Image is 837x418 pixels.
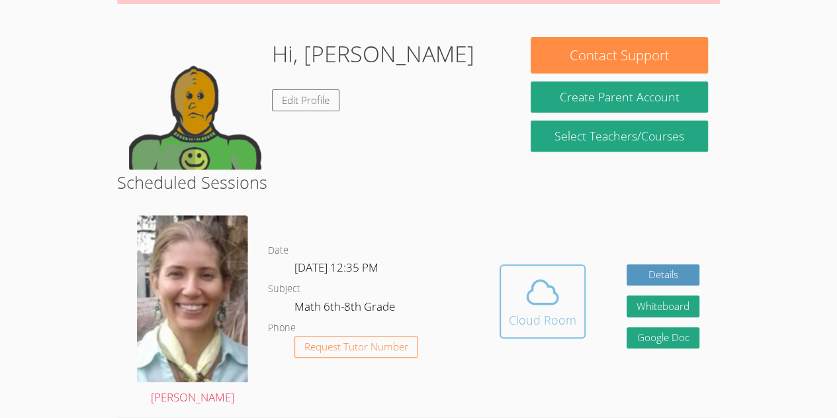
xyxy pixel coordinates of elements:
a: Details [627,264,699,286]
dd: Math 6th-8th Grade [294,297,398,320]
a: Google Doc [627,327,699,349]
span: Request Tutor Number [304,342,408,352]
dt: Phone [268,320,296,337]
a: Select Teachers/Courses [531,121,707,152]
div: Cloud Room [509,311,576,329]
button: Request Tutor Number [294,336,418,358]
img: default.png [129,37,261,170]
img: Screenshot%202024-09-06%20202226%20-%20Cropped.png [137,215,248,382]
button: Create Parent Account [531,81,707,113]
button: Whiteboard [627,295,699,317]
a: Edit Profile [272,89,339,111]
span: [DATE] 12:35 PM [294,260,378,275]
dt: Subject [268,281,300,297]
button: Cloud Room [500,264,586,339]
button: Contact Support [531,37,707,74]
h1: Hi, [PERSON_NAME] [272,37,474,71]
dt: Date [268,242,288,259]
h2: Scheduled Sessions [117,170,720,195]
a: [PERSON_NAME] [137,215,248,407]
